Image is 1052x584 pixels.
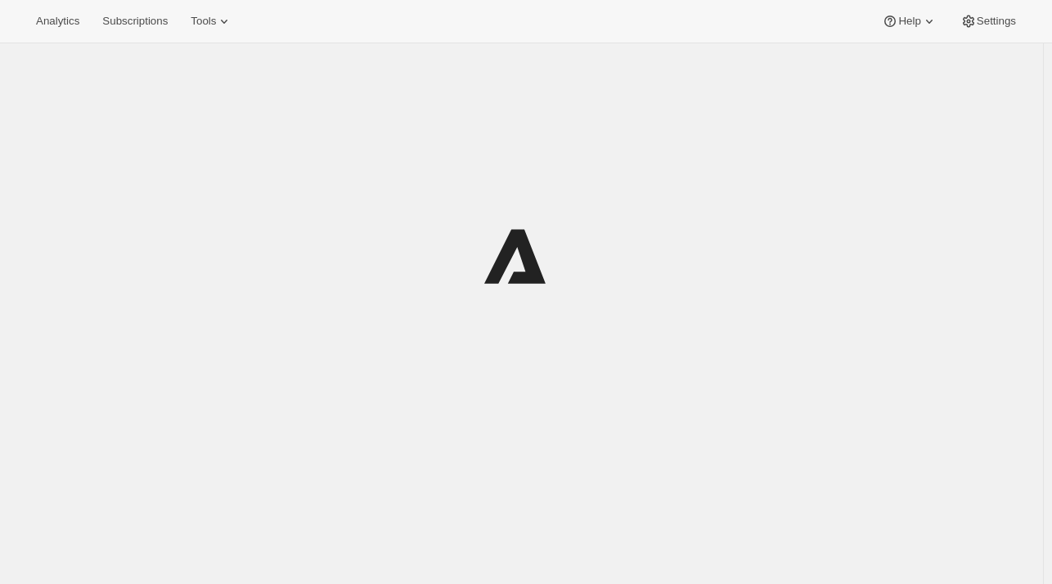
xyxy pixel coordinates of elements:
span: Settings [977,15,1016,28]
button: Tools [181,10,242,33]
button: Settings [951,10,1026,33]
span: Help [898,15,920,28]
button: Subscriptions [92,10,178,33]
button: Analytics [26,10,89,33]
span: Subscriptions [102,15,168,28]
span: Tools [191,15,216,28]
span: Analytics [36,15,79,28]
button: Help [872,10,946,33]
